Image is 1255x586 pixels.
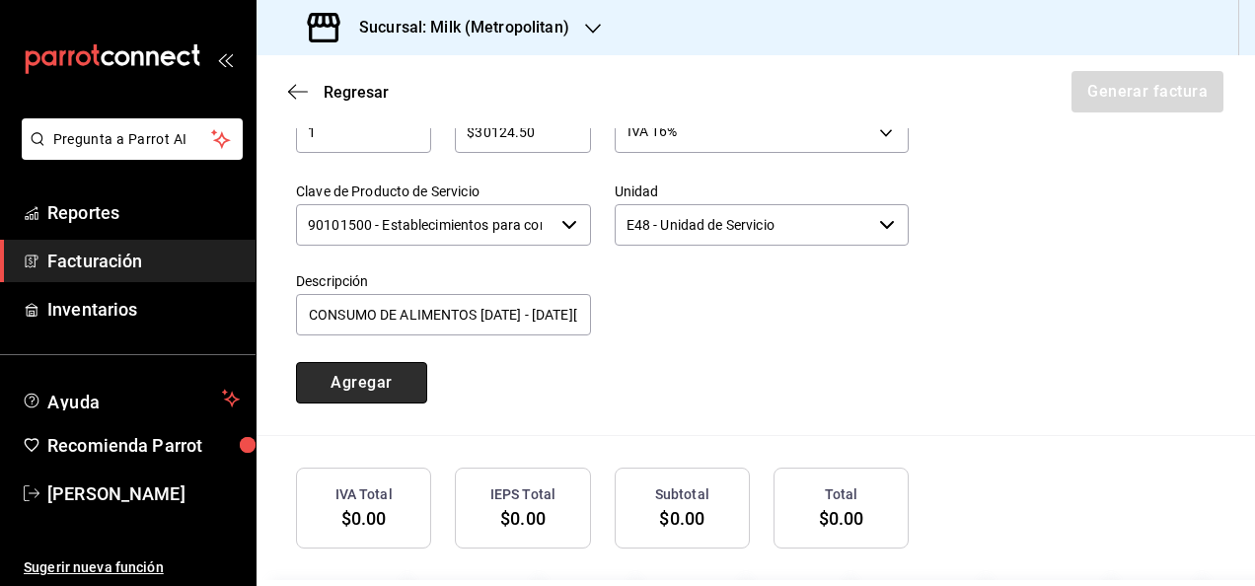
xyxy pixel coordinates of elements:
[47,387,214,410] span: Ayuda
[47,248,240,274] span: Facturación
[53,129,212,150] span: Pregunta a Parrot AI
[14,143,243,164] a: Pregunta a Parrot AI
[22,118,243,160] button: Pregunta a Parrot AI
[288,83,389,102] button: Regresar
[296,183,591,197] label: Clave de Producto de Servicio
[296,362,427,403] button: Agregar
[47,432,240,459] span: Recomienda Parrot
[47,480,240,507] span: [PERSON_NAME]
[24,557,240,578] span: Sugerir nueva función
[455,120,590,144] input: $0.00
[500,508,546,529] span: $0.00
[615,204,872,246] input: Elige una opción
[324,83,389,102] span: Regresar
[47,199,240,226] span: Reportes
[47,296,240,323] span: Inventarios
[296,273,591,287] label: Descripción
[490,484,555,505] h3: IEPS Total
[217,51,233,67] button: open_drawer_menu
[615,183,910,197] label: Unidad
[825,484,858,505] h3: Total
[335,484,393,505] h3: IVA Total
[296,294,591,335] input: 250 caracteres
[819,508,864,529] span: $0.00
[341,508,387,529] span: $0.00
[343,16,569,39] h3: Sucursal: Milk (Metropolitan)
[627,121,678,141] span: IVA 16%
[659,508,704,529] span: $0.00
[296,204,554,246] input: Elige una opción
[655,484,709,505] h3: Subtotal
